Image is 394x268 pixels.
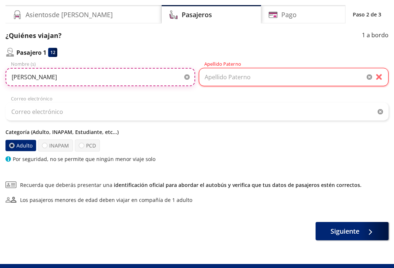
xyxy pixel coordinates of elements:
p: 1 a bordo [362,31,389,41]
h4: Pago [281,10,297,20]
a: identificación oficial para abordar el autobús y verifica que tus datos de pasajeros estén correc... [114,181,362,188]
div: 12 [48,48,57,57]
label: PCD [75,139,100,152]
p: Pasajero 1 [16,48,46,57]
p: Categoría (Adulto, INAPAM, Estudiante, etc...) [5,128,389,136]
label: INAPAM [38,139,73,152]
div: Los pasajeros menores de edad deben viajar en compañía de 1 adulto [20,196,192,204]
p: Paso 2 de 3 [353,11,381,18]
p: Por seguridad, no se permite que ningún menor viaje solo [13,155,155,163]
input: Correo electrónico [5,103,389,121]
label: Adulto [5,140,36,151]
p: ¿Quiénes viajan? [5,31,62,41]
h4: Pasajeros [182,10,212,20]
h4: Asientos de [PERSON_NAME] [26,10,113,20]
span: Siguiente [331,226,359,236]
button: Siguiente [316,222,389,240]
input: Apellido Paterno [199,68,389,86]
input: Nombre (s) [5,68,195,86]
span: Recuerda que deberás presentar una [20,181,362,189]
